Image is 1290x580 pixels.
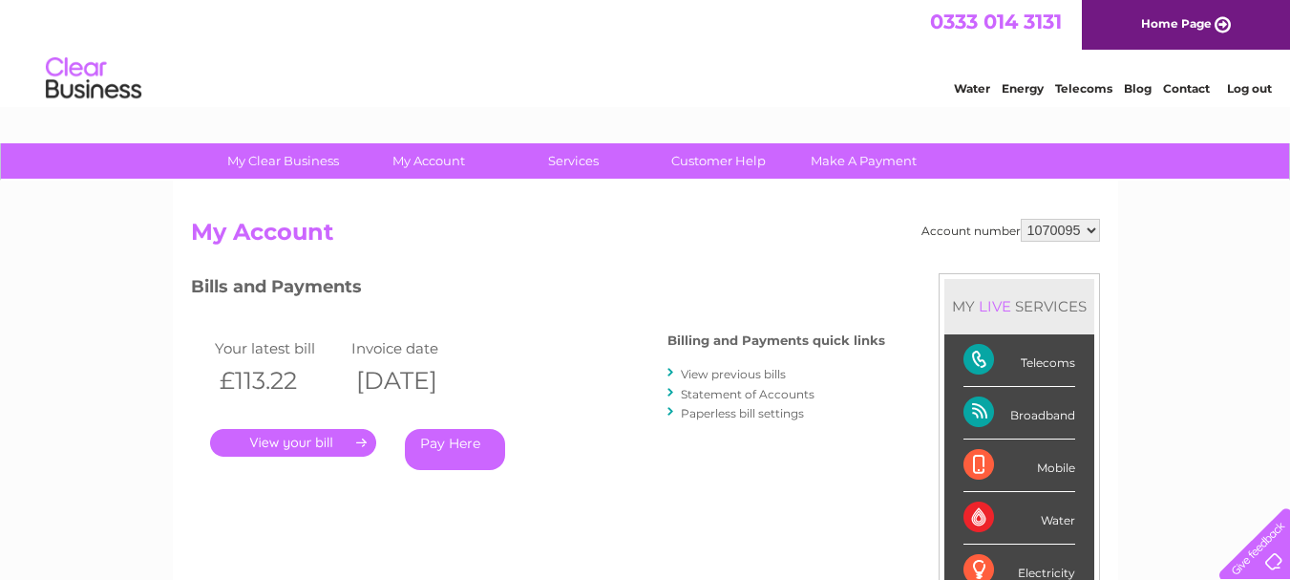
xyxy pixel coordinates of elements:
a: Contact [1163,81,1210,96]
div: Mobile [963,440,1075,492]
div: Water [963,492,1075,545]
a: Energy [1002,81,1044,96]
a: Telecoms [1055,81,1112,96]
a: My Clear Business [204,143,362,179]
a: Make A Payment [785,143,942,179]
a: Log out [1227,81,1272,96]
h3: Bills and Payments [191,273,885,307]
a: My Account [349,143,507,179]
h2: My Account [191,219,1100,255]
a: Blog [1124,81,1152,96]
a: Paperless bill settings [681,406,804,420]
td: Invoice date [347,335,484,361]
div: Telecoms [963,334,1075,387]
a: Customer Help [640,143,797,179]
div: Clear Business is a trading name of Verastar Limited (registered in [GEOGRAPHIC_DATA] No. 3667643... [195,11,1097,93]
div: Broadband [963,387,1075,440]
div: Account number [921,219,1100,242]
a: Pay Here [405,429,505,470]
a: Statement of Accounts [681,387,814,401]
a: Services [495,143,652,179]
div: MY SERVICES [944,279,1094,333]
th: [DATE] [347,361,484,400]
a: . [210,429,376,457]
td: Your latest bill [210,335,348,361]
a: 0333 014 3131 [930,10,1062,33]
th: £113.22 [210,361,348,400]
img: logo.png [45,50,142,108]
a: Water [954,81,990,96]
h4: Billing and Payments quick links [667,333,885,348]
a: View previous bills [681,367,786,381]
div: LIVE [975,297,1015,315]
